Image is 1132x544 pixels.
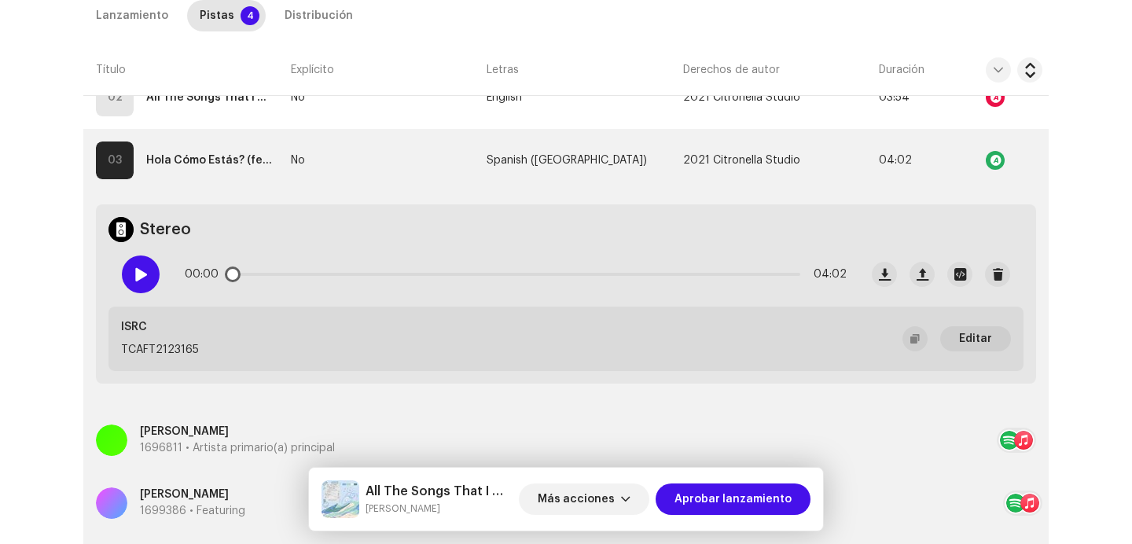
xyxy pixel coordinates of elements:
[683,155,800,167] span: 2021 Citronella Studio
[291,92,305,104] span: No
[291,155,305,167] span: No
[940,326,1011,351] button: Editar
[291,62,334,78] span: Explícito
[683,92,800,104] span: 2021 Citronella Studio
[959,323,992,355] span: Editar
[140,424,335,440] p: [PERSON_NAME]
[487,92,522,104] span: English
[674,483,792,515] span: Aprobar lanzamiento
[146,145,272,176] strong: Hola Cómo Estás? (feat. Jaffet Viquez)
[807,259,847,290] span: 04:02
[879,62,924,78] span: Duración
[322,480,359,518] img: 67af0d30-5924-4a72-ab4a-82aa2db043b9
[140,440,335,457] p: 1696811 • Artista primario(a) principal
[519,483,649,515] button: Más acciones
[879,92,910,103] span: 03:54
[487,62,519,78] span: Letras
[487,155,647,167] span: Spanish ([GEOGRAPHIC_DATA])
[146,82,272,113] strong: All The Songs That I Wrote For You
[683,62,780,78] span: Derechos de autor
[366,482,513,501] h5: All The Songs That I Wrote For You
[656,483,810,515] button: Aprobar lanzamiento
[879,155,912,166] span: 04:02
[366,501,513,516] small: All The Songs That I Wrote For You
[538,483,615,515] span: Más acciones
